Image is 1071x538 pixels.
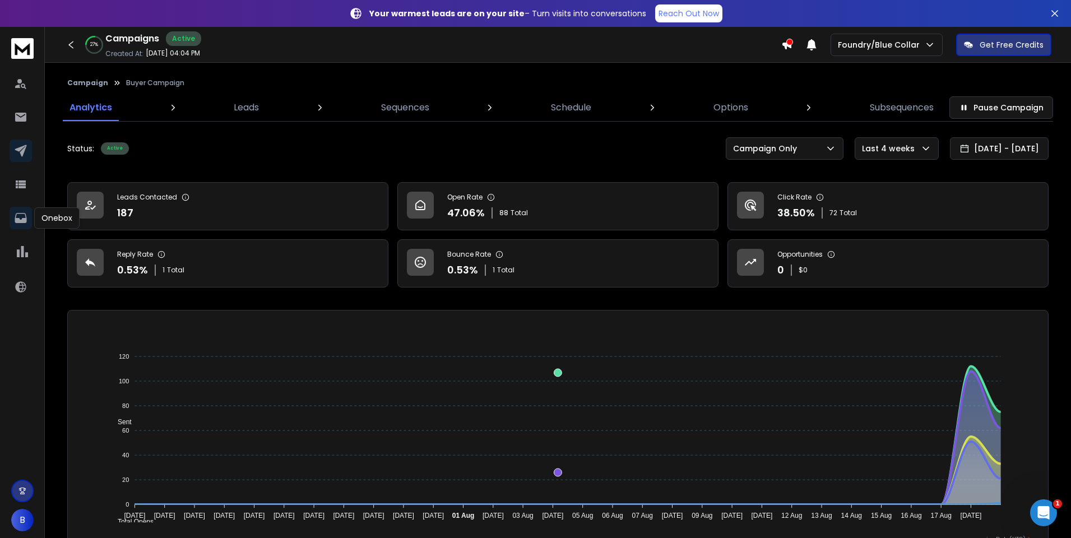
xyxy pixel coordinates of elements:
p: Subsequences [870,101,934,114]
tspan: 20 [122,476,129,483]
p: Get Free Credits [980,39,1044,50]
p: 0 [777,262,784,278]
tspan: 0 [126,501,129,508]
p: 0.53 % [447,262,478,278]
button: B [11,509,34,531]
tspan: [DATE] [154,512,175,520]
tspan: [DATE] [333,512,355,520]
p: Buyer Campaign [126,78,184,87]
tspan: [DATE] [543,512,564,520]
p: Options [713,101,748,114]
span: Total [167,266,184,275]
a: Reach Out Now [655,4,722,22]
p: Last 4 weeks [862,143,919,154]
tspan: [DATE] [662,512,683,520]
tspan: 06 Aug [602,512,623,520]
iframe: Intercom live chat [1030,499,1057,526]
p: Leads Contacted [117,193,177,202]
span: Total [511,208,528,217]
a: Leads Contacted187 [67,182,388,230]
tspan: 12 Aug [781,512,802,520]
tspan: 17 Aug [931,512,952,520]
tspan: 100 [119,378,129,384]
p: Sequences [381,101,429,114]
p: Campaign Only [733,143,801,154]
p: Foundry/Blue Collar [838,39,924,50]
tspan: [DATE] [214,512,235,520]
span: Total [497,266,514,275]
span: Total [840,208,857,217]
tspan: [DATE] [961,512,982,520]
tspan: 14 Aug [841,512,862,520]
span: 1 [1053,499,1062,508]
p: Schedule [551,101,591,114]
tspan: [DATE] [721,512,743,520]
p: $ 0 [799,266,808,275]
tspan: 15 Aug [871,512,892,520]
tspan: 80 [122,402,129,409]
tspan: 01 Aug [452,512,475,520]
tspan: [DATE] [752,512,773,520]
h1: Campaigns [105,32,159,45]
tspan: [DATE] [423,512,444,520]
a: Open Rate47.06%88Total [397,182,718,230]
tspan: 09 Aug [692,512,712,520]
tspan: 03 Aug [513,512,534,520]
tspan: 05 Aug [572,512,593,520]
p: Analytics [69,101,112,114]
a: Analytics [63,94,119,121]
div: Onebox [34,207,80,229]
tspan: 16 Aug [901,512,921,520]
p: Open Rate [447,193,483,202]
p: 38.50 % [777,205,815,221]
tspan: [DATE] [393,512,414,520]
a: Opportunities0$0 [727,239,1049,287]
span: 1 [493,266,495,275]
tspan: [DATE] [244,512,265,520]
tspan: [DATE] [363,512,384,520]
button: Campaign [67,78,108,87]
button: [DATE] - [DATE] [950,137,1049,160]
span: Total Opens [109,518,154,526]
p: 47.06 % [447,205,485,221]
div: Active [101,142,129,155]
a: Options [707,94,755,121]
p: 27 % [90,41,98,48]
p: – Turn visits into conversations [369,8,646,19]
a: Sequences [374,94,436,121]
p: Created At: [105,49,143,58]
p: 187 [117,205,133,221]
span: 72 [829,208,837,217]
strong: Your warmest leads are on your site [369,8,525,19]
a: Schedule [544,94,598,121]
div: Active [166,31,201,46]
tspan: 120 [119,353,129,360]
a: Click Rate38.50%72Total [727,182,1049,230]
p: [DATE] 04:04 PM [146,49,200,58]
span: 88 [499,208,508,217]
p: Status: [67,143,94,154]
tspan: 07 Aug [632,512,653,520]
button: Get Free Credits [956,34,1051,56]
span: 1 [163,266,165,275]
tspan: [DATE] [184,512,205,520]
p: Leads [234,101,259,114]
tspan: [DATE] [483,512,504,520]
tspan: [DATE] [273,512,295,520]
button: Pause Campaign [949,96,1053,119]
tspan: 13 Aug [811,512,832,520]
p: Opportunities [777,250,823,259]
p: Reach Out Now [659,8,719,19]
span: Sent [109,418,132,426]
img: logo [11,38,34,59]
a: Bounce Rate0.53%1Total [397,239,718,287]
tspan: [DATE] [303,512,324,520]
p: Bounce Rate [447,250,491,259]
a: Subsequences [863,94,940,121]
p: Reply Rate [117,250,153,259]
a: Reply Rate0.53%1Total [67,239,388,287]
p: Click Rate [777,193,812,202]
tspan: 60 [122,427,129,434]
